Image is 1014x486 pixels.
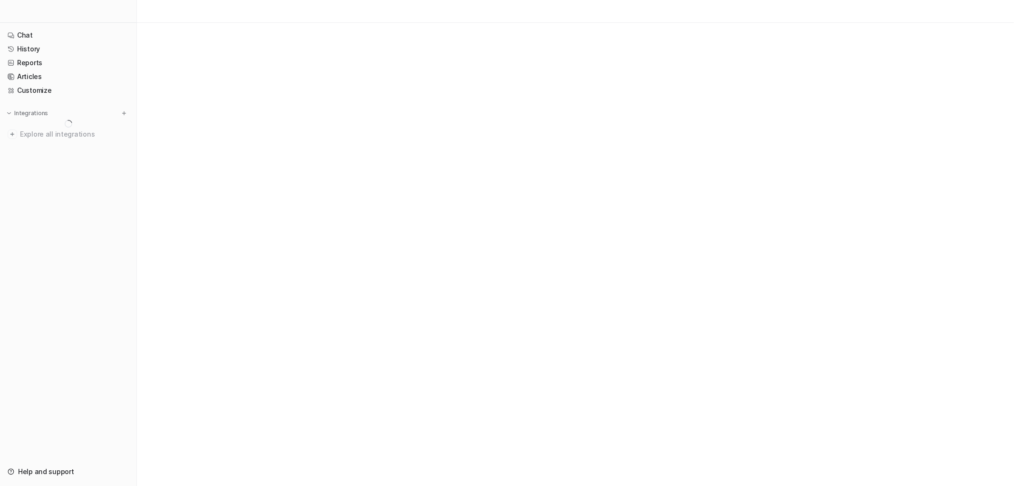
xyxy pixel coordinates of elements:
a: Explore all integrations [4,128,133,141]
a: Customize [4,84,133,97]
button: Integrations [4,109,51,118]
img: explore all integrations [8,129,17,139]
img: expand menu [6,110,12,117]
span: Explore all integrations [20,127,129,142]
img: menu_add.svg [121,110,127,117]
p: Integrations [14,109,48,117]
a: History [4,42,133,56]
a: Reports [4,56,133,69]
a: Chat [4,29,133,42]
a: Help and support [4,465,133,478]
a: Articles [4,70,133,83]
